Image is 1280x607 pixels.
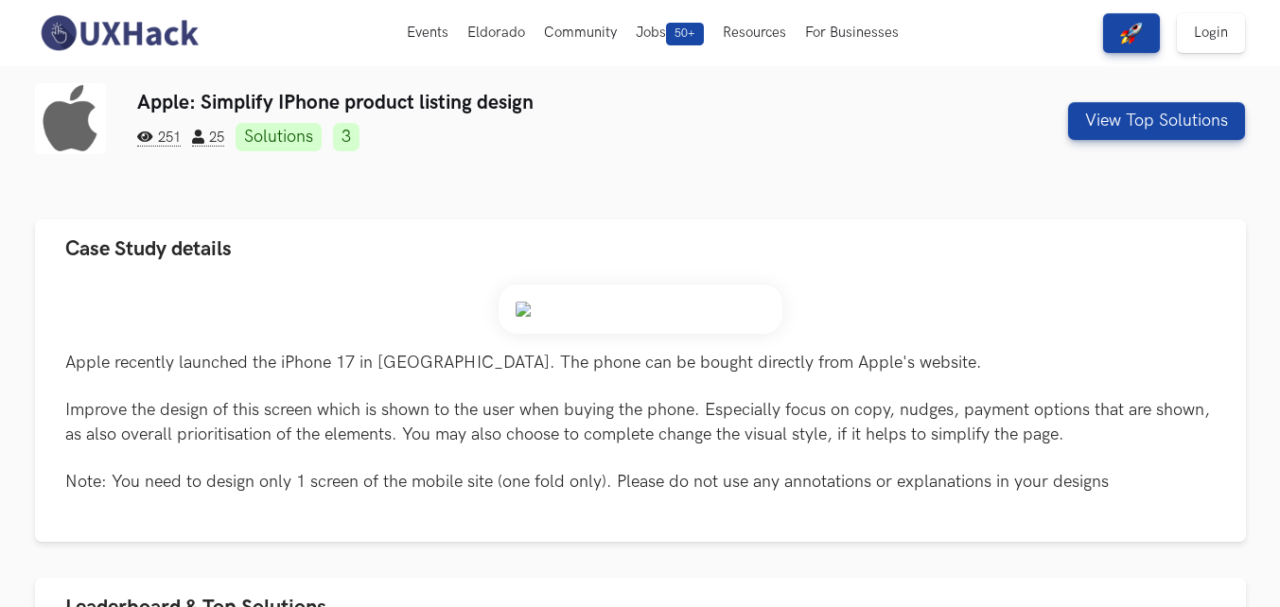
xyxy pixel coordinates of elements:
[236,123,322,151] a: Solutions
[65,351,1216,494] p: Apple recently launched the iPhone 17 in [GEOGRAPHIC_DATA]. The phone can be bought directly from...
[65,236,232,262] span: Case Study details
[35,83,106,154] img: Apple logo
[1120,22,1143,44] img: rocket
[333,123,359,151] a: 3
[137,91,938,114] h3: Apple: Simplify IPhone product listing design
[666,23,704,45] span: 50+
[35,219,1246,279] button: Case Study details
[35,279,1246,542] div: Case Study details
[35,13,203,53] img: UXHack-logo.png
[192,130,224,147] span: 25
[499,285,782,334] img: Weekend_Hackathon_84_banner.png
[1177,13,1245,53] a: Login
[137,130,181,147] span: 251
[1068,102,1245,140] button: View Top Solutions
